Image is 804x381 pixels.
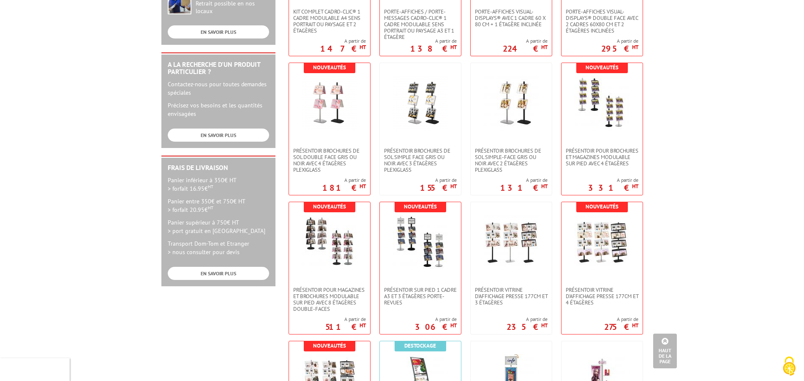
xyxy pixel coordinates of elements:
[313,64,346,71] b: Nouveautés
[168,267,269,280] a: EN SAVOIR PLUS
[566,8,638,34] span: Porte-affiches Visual-Displays® double face avec 2 cadres 60x80 cm et 2 étagères inclinées
[420,185,457,190] p: 155 €
[302,76,357,131] img: Présentoir brochures de sol double face GRIS ou NOIR avec 4 étagères PLEXIGLASS
[168,129,269,142] a: EN SAVOIR PLUS
[168,206,213,214] span: > forfait 20.95€
[601,46,638,51] p: 295 €
[471,148,552,173] a: Présentoir brochures de sol simple-face GRIS ou Noir avec 2 étagères PLEXIGLASS
[168,25,269,38] a: EN SAVOIR PLUS
[586,64,619,71] b: Nouveautés
[289,8,370,34] a: Kit complet cadro-Clic® 1 cadre modulable A4 sens portrait ou paysage et 2 étagères
[632,44,638,51] sup: HT
[475,287,548,306] span: Présentoir vitrine d'affichage presse 177cm et 3 étagères
[404,203,437,210] b: Nouveautés
[384,287,457,306] span: Présentoir sur pied 1 cadre A3 et 3 étagères porte-revues
[588,177,638,184] span: A partir de
[384,148,457,173] span: Présentoir brochures de sol simple face GRIS ou NOIR avec 3 étagères PLEXIGLASS
[475,8,548,27] span: PORTE-AFFICHES VISUAL-DISPLAYS® AVEC 1 CADRE 60 X 80 CM + 1 ÉTAGÈRE INCLINÉE
[586,203,619,210] b: Nouveautés
[168,176,269,193] p: Panier inférieur à 350€ HT
[168,101,269,118] p: Précisez vos besoins et les quantités envisagées
[320,46,366,51] p: 147 €
[604,324,638,329] p: 275 €
[322,185,366,190] p: 181 €
[575,215,630,270] img: Présentoir vitrine d'affichage presse 177cm et 4 étagères
[561,148,643,167] a: présentoir pour brochures et magazines modulable sur pied avec 4 étagères
[541,322,548,329] sup: HT
[484,215,539,270] img: Présentoir vitrine d'affichage presse 177cm et 3 étagères
[450,322,457,329] sup: HT
[322,177,366,184] span: A partir de
[503,38,548,44] span: A partir de
[380,148,461,173] a: Présentoir brochures de sol simple face GRIS ou NOIR avec 3 étagères PLEXIGLASS
[313,342,346,349] b: Nouveautés
[507,324,548,329] p: 235 €
[415,324,457,329] p: 306 €
[168,164,269,172] h2: Frais de Livraison
[601,38,638,44] span: A partir de
[503,46,548,51] p: 224 €
[302,215,357,270] img: présentoir pour magazines et brochures modulable sur pied avec 8 étagères double-faces
[384,8,457,40] span: Porte-affiches / Porte-messages Cadro-Clic® 1 cadre modulable sens portrait ou paysage A3 et 1 ét...
[450,183,457,190] sup: HT
[566,287,638,306] span: Présentoir vitrine d'affichage presse 177cm et 4 étagères
[500,185,548,190] p: 131 €
[484,76,539,131] img: Présentoir brochures de sol simple-face GRIS ou Noir avec 2 étagères PLEXIGLASS
[380,287,461,306] a: Présentoir sur pied 1 cadre A3 et 3 étagères porte-revues
[293,8,366,34] span: Kit complet cadro-Clic® 1 cadre modulable A4 sens portrait ou paysage et 2 étagères
[632,183,638,190] sup: HT
[293,148,366,173] span: Présentoir brochures de sol double face GRIS ou NOIR avec 4 étagères PLEXIGLASS
[325,324,366,329] p: 511 €
[208,205,213,211] sup: HT
[208,184,213,189] sup: HT
[325,316,366,323] span: A partir de
[410,46,457,51] p: 138 €
[289,287,370,312] a: présentoir pour magazines et brochures modulable sur pied avec 8 étagères double-faces
[632,322,638,329] sup: HT
[588,185,638,190] p: 331 €
[507,316,548,323] span: A partir de
[450,44,457,51] sup: HT
[653,334,677,368] a: Haut de la page
[289,148,370,173] a: Présentoir brochures de sol double face GRIS ou NOIR avec 4 étagères PLEXIGLASS
[500,177,548,184] span: A partir de
[168,227,265,235] span: > port gratuit en [GEOGRAPHIC_DATA]
[604,316,638,323] span: A partir de
[779,356,800,377] img: Cookies (fenêtre modale)
[393,215,448,270] img: Présentoir sur pied 1 cadre A3 et 3 étagères porte-revues
[168,185,213,192] span: > forfait 16.95€
[168,80,269,97] p: Contactez-nous pour toutes demandes spéciales
[313,203,346,210] b: Nouveautés
[471,8,552,27] a: PORTE-AFFICHES VISUAL-DISPLAYS® AVEC 1 CADRE 60 X 80 CM + 1 ÉTAGÈRE INCLINÉE
[575,76,630,131] img: présentoir pour brochures et magazines modulable sur pied avec 4 étagères
[168,197,269,214] p: Panier entre 350€ et 750€ HT
[561,8,643,34] a: Porte-affiches Visual-Displays® double face avec 2 cadres 60x80 cm et 2 étagères inclinées
[541,44,548,51] sup: HT
[475,148,548,173] span: Présentoir brochures de sol simple-face GRIS ou Noir avec 2 étagères PLEXIGLASS
[168,61,269,76] h2: A la recherche d'un produit particulier ?
[168,218,269,235] p: Panier supérieur à 750€ HT
[774,352,804,381] button: Cookies (fenêtre modale)
[393,76,448,131] img: Présentoir brochures de sol simple face GRIS ou NOIR avec 3 étagères PLEXIGLASS
[168,239,269,256] p: Transport Dom-Tom et Etranger
[360,183,366,190] sup: HT
[420,177,457,184] span: A partir de
[380,8,461,40] a: Porte-affiches / Porte-messages Cadro-Clic® 1 cadre modulable sens portrait ou paysage A3 et 1 ét...
[415,316,457,323] span: A partir de
[320,38,366,44] span: A partir de
[404,342,436,349] b: Destockage
[168,248,240,256] span: > nous consulter pour devis
[541,183,548,190] sup: HT
[566,148,638,167] span: présentoir pour brochures et magazines modulable sur pied avec 4 étagères
[471,287,552,306] a: Présentoir vitrine d'affichage presse 177cm et 3 étagères
[293,287,366,312] span: présentoir pour magazines et brochures modulable sur pied avec 8 étagères double-faces
[360,322,366,329] sup: HT
[561,287,643,306] a: Présentoir vitrine d'affichage presse 177cm et 4 étagères
[360,44,366,51] sup: HT
[410,38,457,44] span: A partir de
